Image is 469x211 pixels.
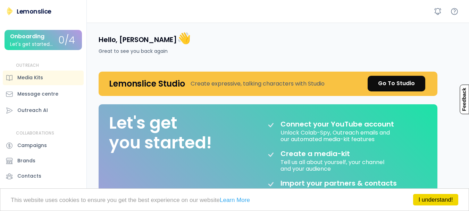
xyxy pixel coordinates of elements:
[378,79,415,88] div: Go To Studio
[109,113,212,153] div: Let's get you started!
[413,194,458,205] a: I understand!
[109,78,185,89] h4: Lemonslice Studio
[58,35,75,46] div: 0/4
[17,7,51,16] div: Lemonslice
[280,187,402,202] div: Make the most of our creator CRM features by adding your current collaborations
[368,76,425,91] a: Go To Studio
[17,107,48,114] div: Outreach AI
[17,157,35,164] div: Brands
[17,172,41,180] div: Contacts
[280,120,394,128] div: Connect your YouTube account
[17,74,43,81] div: Media Kits
[16,130,54,136] div: COLLABORATIONS
[220,197,250,203] a: Learn More
[17,90,58,98] div: Message centre
[10,33,44,40] div: Onboarding
[10,42,53,47] div: Let's get started...
[99,31,191,46] h4: Hello, [PERSON_NAME]
[280,149,367,158] div: Create a media-kit
[280,158,386,172] div: Tell us all about yourself, your channel and your audience
[99,48,168,55] div: Great to see you back again
[6,7,14,15] img: Lemonslice
[191,80,325,88] div: Create expressive, talking characters with Studio
[280,179,397,187] div: Import your partners & contacts
[280,128,391,143] div: Unlock Colab-Spy, Outreach emails and our automated media-kit features
[17,142,47,149] div: Campaigns
[11,197,458,203] p: This website uses cookies to ensure you get the best experience on our website
[17,188,43,195] div: Colab spy
[177,30,191,46] font: 👋
[16,63,39,68] div: OUTREACH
